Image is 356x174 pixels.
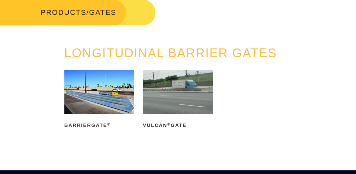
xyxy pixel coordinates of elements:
[107,122,111,126] sup: ®
[64,46,277,60] a: LONGITUDINAL BARRIER GATES
[64,70,134,130] a: BarrierGate®
[143,70,213,130] a: Vulcan®Gate
[89,8,116,16] span: GATES
[41,8,86,16] a: PRODUCTS
[143,120,213,130] h2: Vulcan Gate
[64,120,134,130] h2: BarrierGate
[167,122,170,126] sup: ®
